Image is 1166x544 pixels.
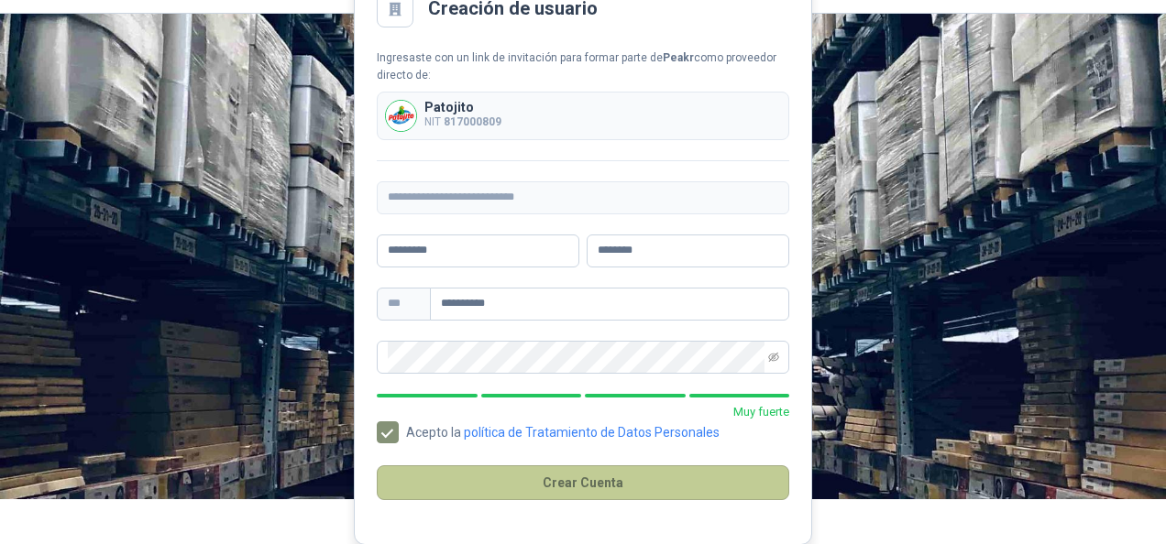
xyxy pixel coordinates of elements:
b: Peakr [663,51,694,64]
b: 817000809 [444,115,501,128]
p: Muy fuerte [377,403,789,421]
span: Acepto la [399,426,727,439]
div: Ingresaste con un link de invitación para formar parte de como proveedor directo de: [377,49,789,84]
button: Crear Cuenta [377,465,789,500]
p: Patojito [424,101,501,114]
a: política de Tratamiento de Datos Personales [464,425,720,440]
span: eye-invisible [768,352,779,363]
p: NIT [424,114,501,131]
img: Company Logo [386,101,416,131]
